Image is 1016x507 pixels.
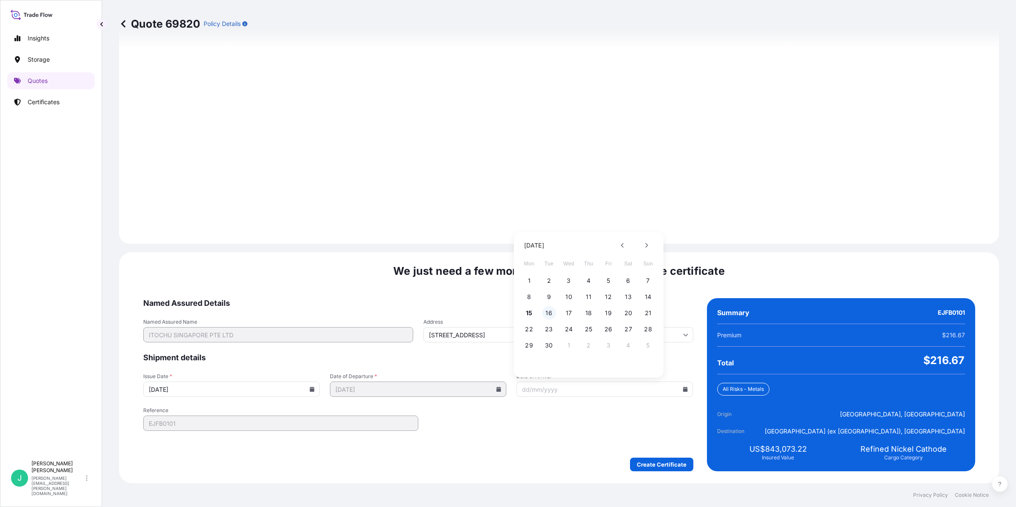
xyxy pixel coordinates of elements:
button: 26 [602,322,615,336]
input: dd/mm/yyyy [330,382,506,397]
span: Issue Date [143,373,320,380]
p: Insights [28,34,49,43]
a: Quotes [7,72,95,89]
input: dd/mm/yyyy [143,382,320,397]
p: Policy Details [204,20,241,28]
input: Your internal reference [143,416,418,431]
button: 29 [522,339,536,352]
button: 18 [582,306,596,320]
a: Cookie Notice [955,492,989,498]
button: 28 [641,322,655,336]
button: 9 [542,290,556,304]
button: 24 [562,322,576,336]
button: 5 [641,339,655,352]
span: We just need a few more details before we issue the certificate [393,264,725,278]
span: Friday [601,255,616,272]
button: 21 [641,306,655,320]
button: 5 [602,274,615,288]
button: Create Certificate [630,458,693,471]
span: Destination [717,427,765,436]
button: 1 [562,339,576,352]
button: 1 [522,274,536,288]
p: Certificates [28,98,60,106]
button: 7 [641,274,655,288]
button: 25 [582,322,596,336]
span: [GEOGRAPHIC_DATA] (ex [GEOGRAPHIC_DATA]), [GEOGRAPHIC_DATA] [765,427,965,436]
span: Wednesday [561,255,576,272]
a: Storage [7,51,95,68]
div: All Risks - Metals [717,383,769,396]
button: 6 [622,274,635,288]
span: [GEOGRAPHIC_DATA], [GEOGRAPHIC_DATA] [840,410,965,419]
button: 14 [641,290,655,304]
button: 3 [602,339,615,352]
button: 27 [622,322,635,336]
p: Quotes [28,77,48,85]
span: Address [423,319,693,325]
p: [PERSON_NAME][EMAIL_ADDRESS][PERSON_NAME][DOMAIN_NAME] [31,476,84,496]
a: Insights [7,30,95,47]
span: Monday [522,255,537,272]
button: 11 [582,290,596,304]
div: [DATE] [524,240,544,251]
span: $216.67 [942,331,965,339]
p: Create Certificate [637,460,687,469]
button: 3 [562,274,576,288]
span: US$843,073.22 [749,444,807,454]
button: 20 [622,306,635,320]
span: Thursday [581,255,596,272]
button: 19 [602,306,615,320]
button: 30 [542,339,556,352]
button: 22 [522,322,536,336]
p: [PERSON_NAME] [PERSON_NAME] [31,460,84,474]
span: Insured Value [762,454,794,461]
button: 4 [582,274,596,288]
input: dd/mm/yyyy [517,382,693,397]
span: Date of Departure [330,373,506,380]
span: Tuesday [541,255,556,272]
p: Storage [28,55,50,64]
button: 16 [542,306,556,320]
span: J [17,474,22,482]
button: 2 [542,274,556,288]
span: Saturday [621,255,636,272]
span: Origin [717,410,765,419]
button: 15 [522,306,536,320]
span: Total [717,359,734,367]
span: Cargo Category [884,454,923,461]
span: $216.67 [923,353,965,367]
span: Reference [143,407,418,414]
a: Privacy Policy [913,492,948,498]
span: Summary [717,308,749,317]
button: 2 [582,339,596,352]
span: Named Assured Name [143,319,413,325]
button: 12 [602,290,615,304]
button: 4 [622,339,635,352]
button: 13 [622,290,635,304]
span: Named Assured Details [143,298,693,308]
span: EJFB0101 [938,308,965,317]
button: 23 [542,322,556,336]
span: Premium [717,331,741,339]
span: Shipment details [143,353,693,363]
button: 17 [562,306,576,320]
p: Quote 69820 [119,17,200,31]
button: 8 [522,290,536,304]
span: Refined Nickel Cathode [860,444,947,454]
a: Certificates [7,94,95,111]
input: Cargo owner address [423,327,693,342]
button: 10 [562,290,576,304]
span: Sunday [641,255,656,272]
